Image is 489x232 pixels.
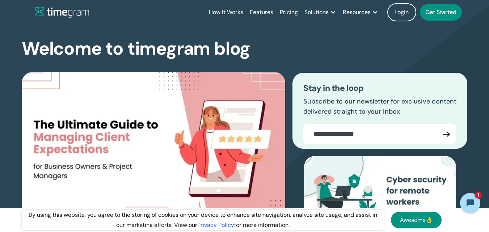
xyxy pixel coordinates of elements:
div: Resources [343,7,371,17]
img: The Ultimate Guide to Managing Client Expectations for Business Owners & Project Managers [22,72,285,226]
p: Subscribe to our newsletter for exclusive content delivered straight to your inbox [303,97,456,117]
form: Blogs Email Form [303,124,456,144]
a: Awesome👌 [391,212,442,228]
h3: Stay in the loop [303,84,456,93]
input: Submit [436,124,456,144]
h1: Welcome to timegram blog [22,39,250,58]
a: Privacy Policy [197,221,234,229]
a: Login [387,3,416,21]
div: Solutions [304,7,329,17]
div: By using this website, you agree to the storing of cookies on your device to enhance site navigat... [22,210,384,230]
a: Get Started [420,4,462,21]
